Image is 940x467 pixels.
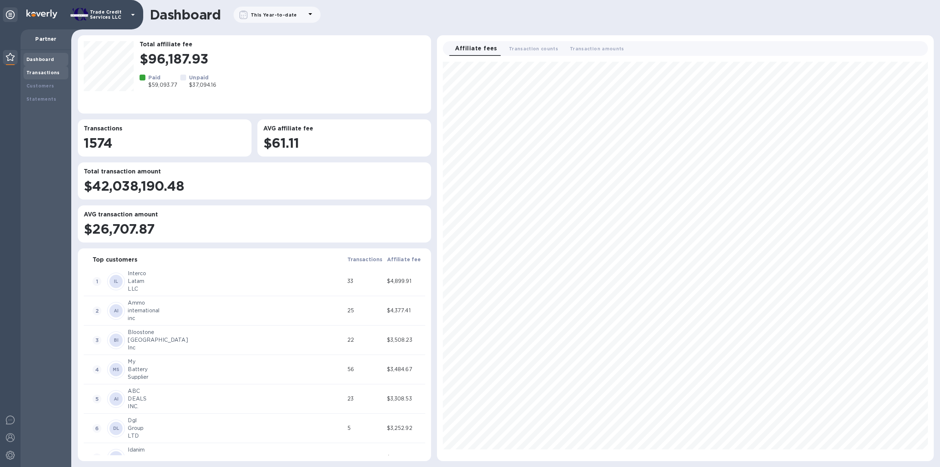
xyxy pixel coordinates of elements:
[93,424,101,433] span: 6
[140,51,425,67] h1: $96,187.93
[128,328,344,336] div: Bloostone
[93,453,101,462] span: 7
[128,299,344,307] div: Ammo
[26,35,65,43] p: Partner
[387,454,424,461] div: $3,176.78
[128,395,344,403] div: DEALS
[84,178,425,194] h1: $42,038,190.48
[347,366,384,373] div: 56
[84,135,246,151] h1: 1574
[93,277,101,286] span: 1
[387,255,421,264] span: Affiliate fee
[90,10,127,20] p: Trade Credit Services LLC
[128,336,344,344] div: [GEOGRAPHIC_DATA]
[263,135,425,151] h1: $61.11
[128,307,344,315] div: international
[128,285,344,293] div: LLC
[26,83,54,89] b: Customers
[387,366,424,373] div: $3,484.67
[114,308,119,313] b: AI
[128,403,344,410] div: INC.
[455,43,497,54] span: Affiliate fees
[128,446,344,454] div: Idanim
[263,125,425,132] h3: AVG affiliate fee
[509,45,558,53] span: Transaction counts
[128,373,344,381] div: Supplier
[347,307,384,315] div: 25
[189,81,216,89] p: $37,094.16
[140,41,425,48] h3: Total affiliate fee
[189,74,216,81] p: Unpaid
[148,81,177,89] p: $59,093.77
[387,277,424,285] div: $4,899.91
[6,53,15,61] img: Partner
[128,344,344,352] div: Inc
[113,425,120,431] b: DL
[128,270,344,277] div: Interco
[128,358,344,366] div: My
[84,125,246,132] h3: Transactions
[84,221,425,237] h1: $26,707.87
[114,337,119,343] b: BI
[347,454,384,461] div: 47
[570,45,624,53] span: Transaction amounts
[114,396,119,402] b: AI
[128,277,344,285] div: Latam
[128,432,344,440] div: LTD
[150,7,221,22] h1: Dashboard
[387,336,424,344] div: $3,508.23
[113,367,120,372] b: MS
[93,365,101,374] span: 4
[93,336,101,345] span: 3
[251,12,297,18] b: This Year-to-date
[347,336,384,344] div: 22
[93,306,101,315] span: 2
[347,277,384,285] div: 33
[387,395,424,403] div: $3,308.53
[128,315,344,322] div: inc
[387,256,421,262] b: Affiliate fee
[347,395,384,403] div: 23
[387,424,424,432] div: $3,252.92
[128,424,344,432] div: Group
[128,366,344,373] div: Battery
[26,70,60,75] b: Transactions
[93,256,137,263] h3: Top customers
[3,7,18,22] div: Unpin categories
[84,168,425,175] h3: Total transaction amount
[347,424,384,432] div: 5
[128,417,344,424] div: Dgl
[114,279,119,284] b: IL
[347,255,383,264] span: Transactions
[148,74,177,81] p: Paid
[84,211,425,218] h3: AVG transaction amount
[26,10,57,18] img: Logo
[93,395,101,403] span: 5
[387,307,424,315] div: $4,377.41
[26,96,56,102] b: Statements
[128,387,344,395] div: ABC
[115,455,118,460] b: II
[347,256,383,262] b: Transactions
[26,57,54,62] b: Dashboard
[128,454,344,461] div: Food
